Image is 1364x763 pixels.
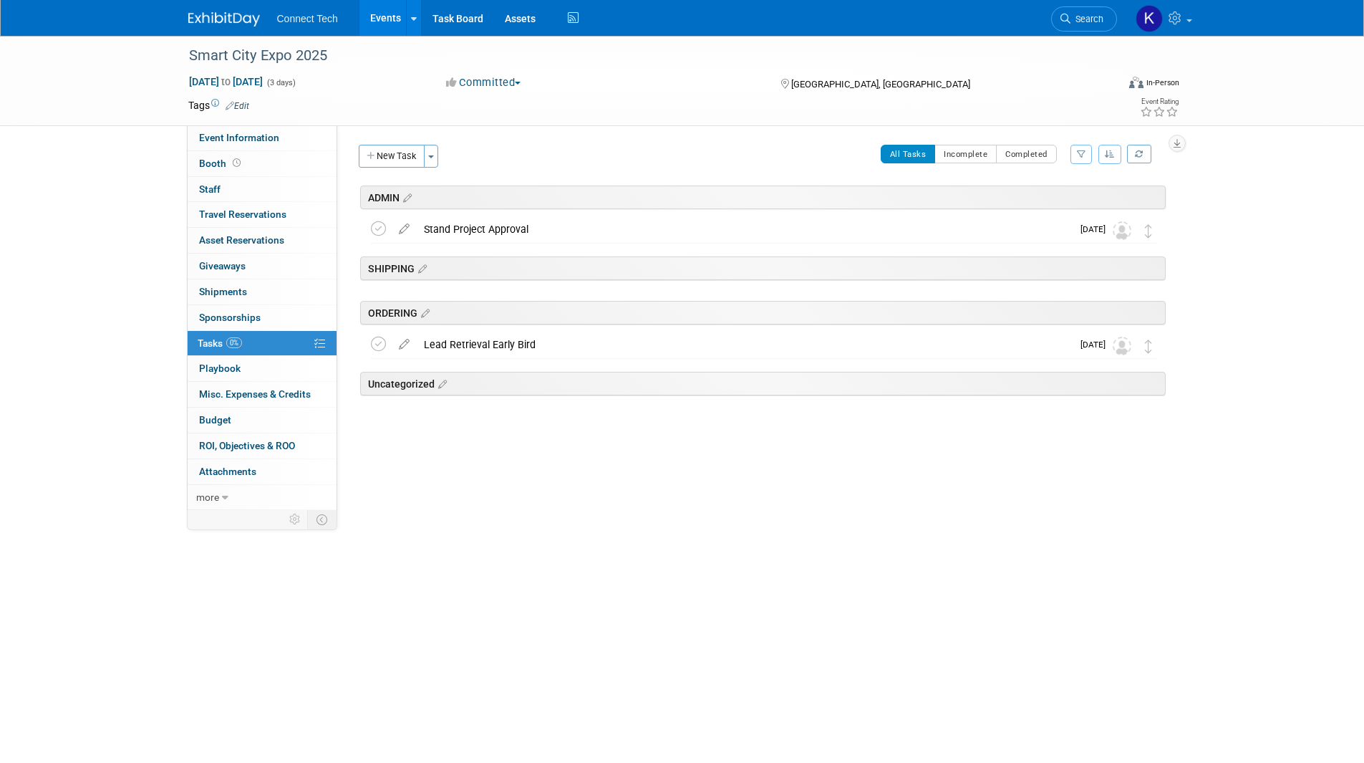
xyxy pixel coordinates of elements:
[188,75,263,88] span: [DATE] [DATE]
[188,459,337,484] a: Attachments
[199,132,279,143] span: Event Information
[1145,340,1152,353] i: Move task
[230,158,243,168] span: Booth not reserved yet
[198,337,242,349] span: Tasks
[435,376,447,390] a: Edit sections
[307,510,337,529] td: Toggle Event Tabs
[360,301,1166,325] div: ORDERING
[1070,14,1103,24] span: Search
[188,12,260,27] img: ExhibitDay
[283,510,308,529] td: Personalize Event Tab Strip
[188,202,337,227] a: Travel Reservations
[1032,75,1180,96] div: Event Format
[791,79,970,90] span: [GEOGRAPHIC_DATA], [GEOGRAPHIC_DATA]
[226,101,249,111] a: Edit
[277,13,338,24] span: Connect Tech
[188,151,337,176] a: Booth
[1113,337,1131,355] img: Unassigned
[188,254,337,279] a: Giveaways
[188,125,337,150] a: Event Information
[417,305,430,320] a: Edit sections
[881,145,936,163] button: All Tasks
[199,208,286,220] span: Travel Reservations
[188,331,337,356] a: Tasks0%
[188,433,337,459] a: ROI, Objectives & ROO
[226,337,242,348] span: 0%
[199,286,247,297] span: Shipments
[188,177,337,202] a: Staff
[199,312,261,323] span: Sponsorships
[392,338,417,351] a: edit
[1145,224,1152,238] i: Move task
[417,217,1072,241] div: Stand Project Approval
[188,305,337,330] a: Sponsorships
[1136,5,1163,32] img: Kara Price
[199,260,246,272] span: Giveaways
[1140,98,1179,105] div: Event Rating
[199,414,231,426] span: Budget
[188,228,337,253] a: Asset Reservations
[219,76,233,87] span: to
[1051,6,1117,32] a: Search
[417,332,1072,357] div: Lead Retrieval Early Bird
[415,261,427,275] a: Edit sections
[199,466,256,477] span: Attachments
[996,145,1057,163] button: Completed
[188,408,337,433] a: Budget
[1146,77,1179,88] div: In-Person
[400,190,412,204] a: Edit sections
[199,183,221,195] span: Staff
[199,388,311,400] span: Misc. Expenses & Credits
[188,356,337,381] a: Playbook
[360,186,1166,209] div: ADMIN
[266,78,296,87] span: (3 days)
[1127,145,1151,163] a: Refresh
[1080,224,1113,234] span: [DATE]
[188,98,249,112] td: Tags
[359,145,425,168] button: New Task
[199,440,295,451] span: ROI, Objectives & ROO
[196,491,219,503] span: more
[441,75,526,90] button: Committed
[199,363,241,374] span: Playbook
[360,372,1166,395] div: Uncategorized
[199,158,243,169] span: Booth
[1129,77,1143,88] img: Format-Inperson.png
[1080,340,1113,350] span: [DATE]
[188,382,337,407] a: Misc. Expenses & Credits
[392,223,417,236] a: edit
[188,279,337,304] a: Shipments
[188,485,337,510] a: more
[199,234,284,246] span: Asset Reservations
[1113,221,1131,240] img: Unassigned
[184,43,1095,69] div: Smart City Expo 2025
[934,145,997,163] button: Incomplete
[360,256,1166,280] div: SHIPPING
